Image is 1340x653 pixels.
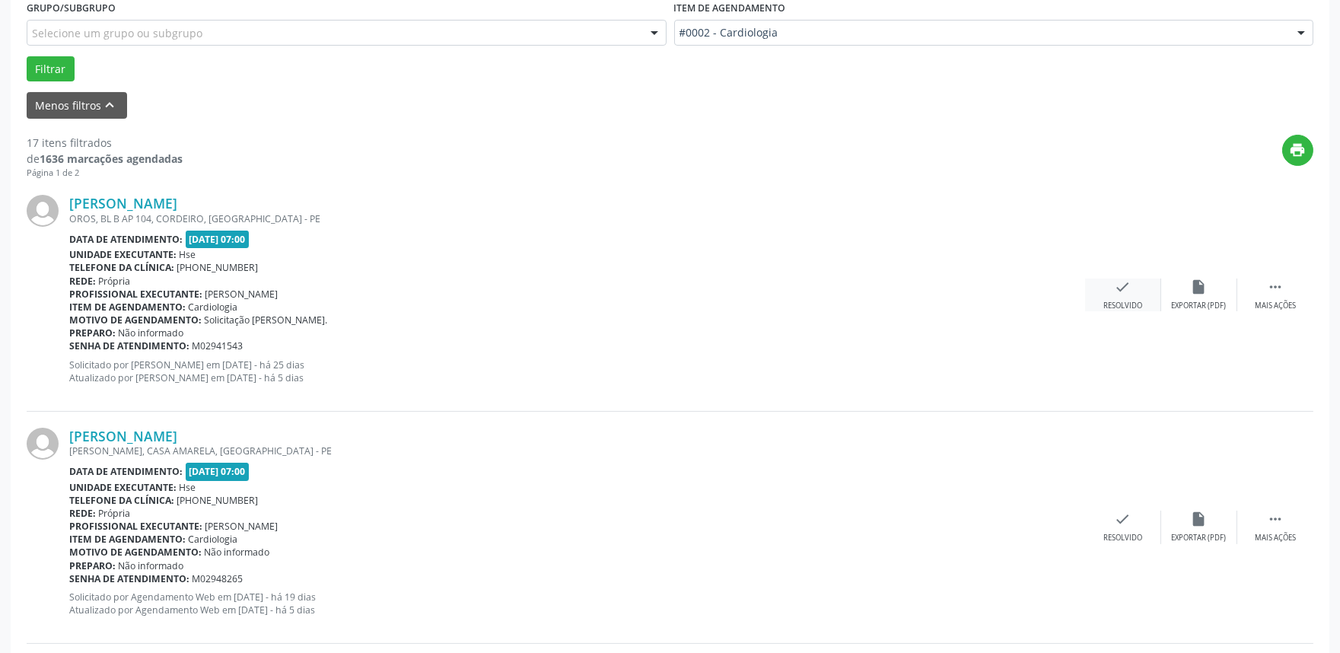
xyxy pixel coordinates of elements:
span: Não informado [119,326,184,339]
div: Resolvido [1103,533,1142,543]
b: Senha de atendimento: [69,339,189,352]
span: #0002 - Cardiologia [680,25,1283,40]
b: Telefone da clínica: [69,494,174,507]
b: Profissional executante: [69,520,202,533]
span: M02948265 [193,572,243,585]
span: Cardiologia [189,301,238,314]
div: Mais ações [1255,533,1296,543]
b: Motivo de agendamento: [69,546,202,559]
i: print [1290,142,1307,158]
span: Cardiologia [189,533,238,546]
b: Rede: [69,507,96,520]
div: de [27,151,183,167]
b: Profissional executante: [69,288,202,301]
span: Selecione um grupo ou subgrupo [32,25,202,41]
b: Telefone da clínica: [69,261,174,274]
p: Solicitado por [PERSON_NAME] em [DATE] - há 25 dias Atualizado por [PERSON_NAME] em [DATE] - há 5... [69,358,1085,384]
span: Solicitação [PERSON_NAME]. [205,314,328,326]
i: check [1115,279,1132,295]
strong: 1636 marcações agendadas [40,151,183,166]
img: img [27,195,59,227]
span: Não informado [119,559,184,572]
b: Rede: [69,275,96,288]
i:  [1267,279,1284,295]
b: Preparo: [69,559,116,572]
button: Menos filtroskeyboard_arrow_up [27,92,127,119]
div: Mais ações [1255,301,1296,311]
p: Solicitado por Agendamento Web em [DATE] - há 19 dias Atualizado por Agendamento Web em [DATE] - ... [69,591,1085,616]
div: 17 itens filtrados [27,135,183,151]
button: Filtrar [27,56,75,82]
div: Página 1 de 2 [27,167,183,180]
div: OROS, BL B AP 104, CORDEIRO, [GEOGRAPHIC_DATA] - PE [69,212,1085,225]
b: Preparo: [69,326,116,339]
img: img [27,428,59,460]
span: M02941543 [193,339,243,352]
b: Data de atendimento: [69,233,183,246]
span: [PERSON_NAME] [205,520,279,533]
span: Hse [180,248,196,261]
span: Própria [99,275,131,288]
i: check [1115,511,1132,527]
b: Item de agendamento: [69,533,186,546]
span: [DATE] 07:00 [186,463,250,480]
b: Unidade executante: [69,248,177,261]
b: Unidade executante: [69,481,177,494]
div: Exportar (PDF) [1172,533,1227,543]
i: keyboard_arrow_up [102,97,119,113]
a: [PERSON_NAME] [69,428,177,444]
b: Data de atendimento: [69,465,183,478]
span: Hse [180,481,196,494]
span: Não informado [205,546,270,559]
b: Motivo de agendamento: [69,314,202,326]
button: print [1282,135,1313,166]
a: [PERSON_NAME] [69,195,177,212]
i:  [1267,511,1284,527]
i: insert_drive_file [1191,511,1208,527]
span: [PHONE_NUMBER] [177,261,259,274]
b: Item de agendamento: [69,301,186,314]
span: [PHONE_NUMBER] [177,494,259,507]
span: [DATE] 07:00 [186,231,250,248]
i: insert_drive_file [1191,279,1208,295]
div: Exportar (PDF) [1172,301,1227,311]
b: Senha de atendimento: [69,572,189,585]
div: Resolvido [1103,301,1142,311]
span: Própria [99,507,131,520]
div: [PERSON_NAME], CASA AMARELA, [GEOGRAPHIC_DATA] - PE [69,444,1085,457]
span: [PERSON_NAME] [205,288,279,301]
